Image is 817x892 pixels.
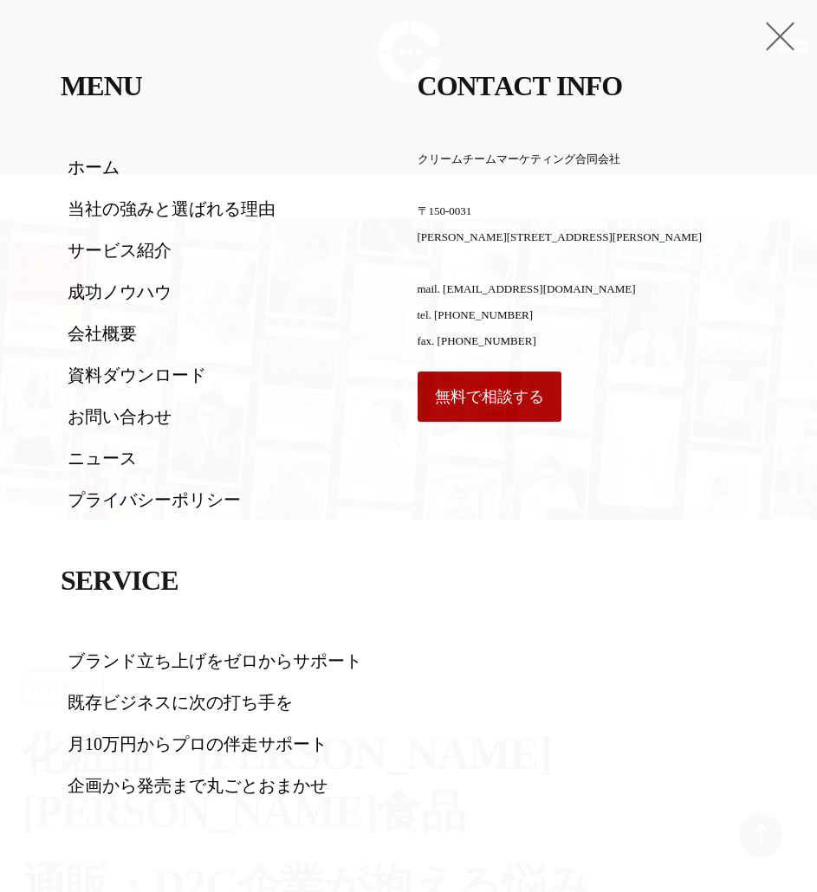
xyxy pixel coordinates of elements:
a: サービス紹介 [68,240,393,261]
a: 会社概要 [68,323,393,344]
div: E [160,564,178,598]
span: 無料で相談する [435,389,544,404]
a: 既存ビジネスに次の打ち手を [68,692,393,713]
a: ニュース [68,448,393,469]
div: I [132,564,142,598]
div: t [532,69,549,103]
a: 資料ダウンロード [68,365,393,385]
div: E [75,564,93,598]
a: ブランド立ち上げをゼロからサポート [68,650,393,671]
div: U [123,69,142,103]
div: n [566,69,585,103]
div: S [61,564,75,598]
div: a [494,69,513,103]
a: 無料で相談する [418,372,561,422]
div: N [104,69,123,103]
div: n [457,69,477,103]
a: 当社の強みと選ばれる理由 [68,198,393,219]
div: V [112,564,131,598]
a: 月10万円からプロの伴走サポート [68,734,393,754]
a: 成功ノウハウ [68,281,393,302]
div: C [141,564,160,598]
a: 企画から発売まで丸ごとおまかせ [68,775,393,796]
div: クリームチームマーケティング合同会社 〒150-0031 [PERSON_NAME][STREET_ADDRESS][PERSON_NAME] mail. [EMAIL_ADDRESS][DOM... [418,146,757,354]
a: ホーム [68,157,393,178]
div: o [601,69,622,103]
div: R [93,564,112,598]
div: t [477,69,494,103]
div: c [513,69,532,103]
a: お問い合わせ [68,406,393,427]
div: I [556,69,567,103]
div: f [586,69,602,103]
a: プライバシーポリシー [68,489,393,510]
div: C [418,69,437,103]
div: M [61,69,86,103]
div: E [86,69,103,103]
div: o [437,69,457,103]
